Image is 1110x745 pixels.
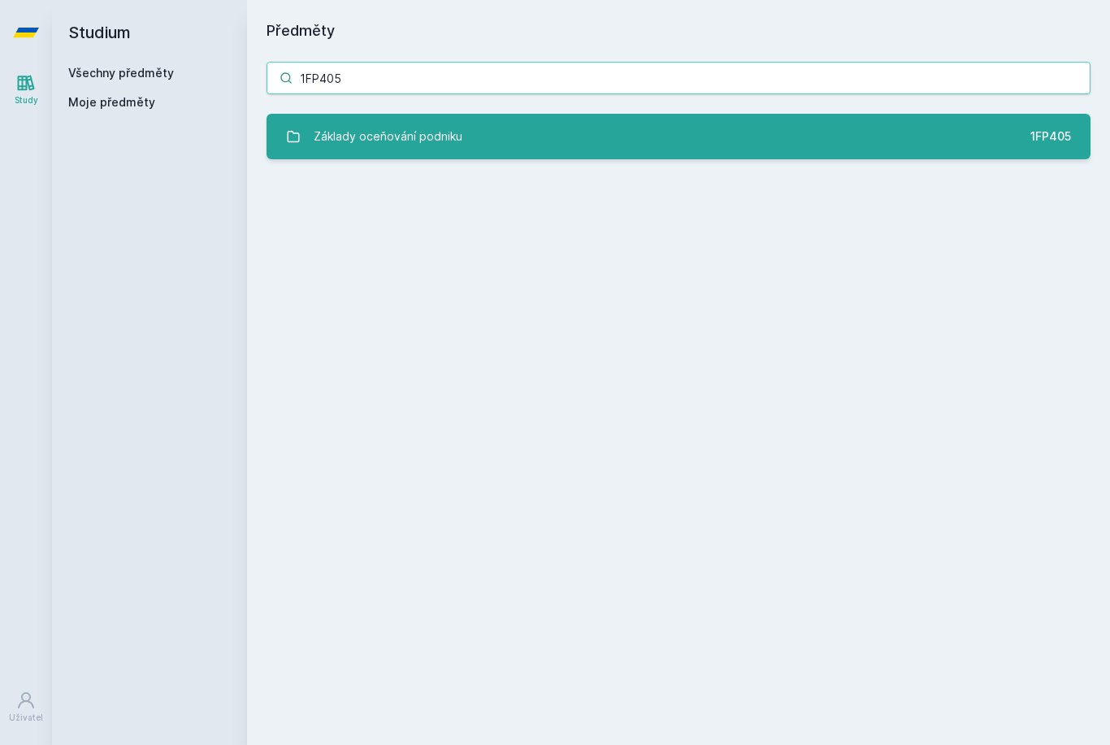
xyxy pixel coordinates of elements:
a: Uživatel [3,682,49,732]
div: 1FP405 [1030,128,1071,145]
a: Všechny předměty [68,66,174,80]
a: Základy oceňování podniku 1FP405 [267,114,1090,159]
h1: Předměty [267,19,1090,42]
a: Study [3,65,49,115]
div: Uživatel [9,712,43,724]
div: Study [15,94,38,106]
input: Název nebo ident předmětu… [267,62,1090,94]
span: Moje předměty [68,94,155,110]
div: Základy oceňování podniku [314,120,462,153]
